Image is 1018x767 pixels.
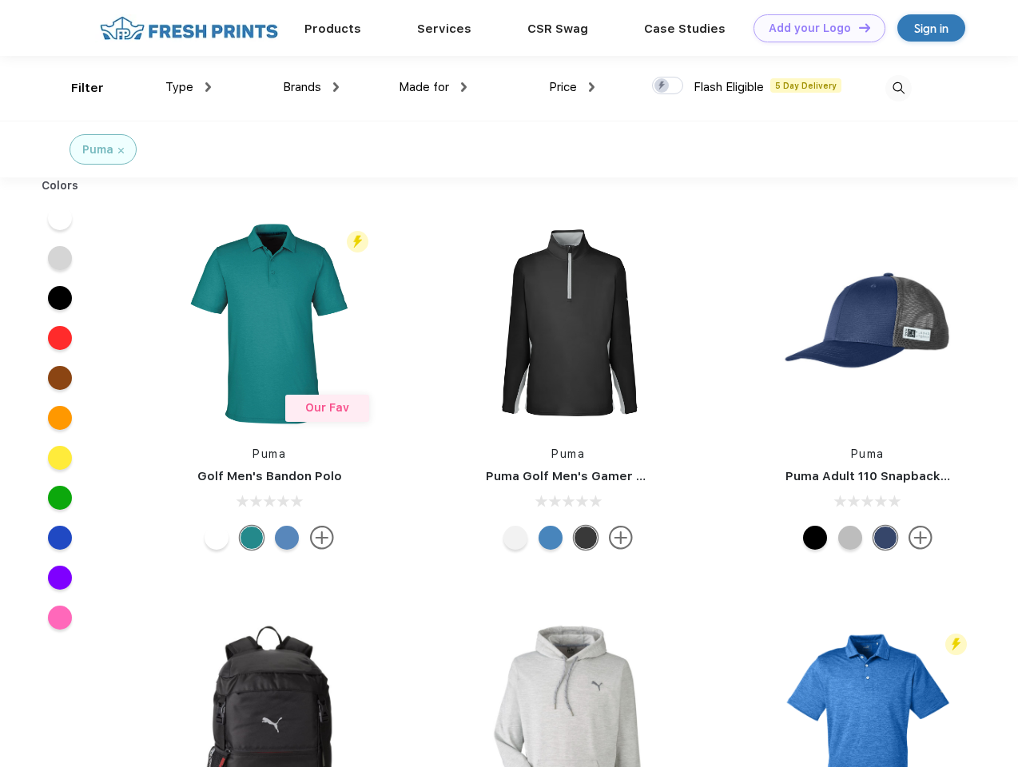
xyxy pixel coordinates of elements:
div: Bright White [205,526,229,550]
div: Lake Blue [275,526,299,550]
img: fo%20logo%202.webp [95,14,283,42]
a: Sign in [897,14,965,42]
span: Made for [399,80,449,94]
div: Sign in [914,19,948,38]
a: Golf Men's Bandon Polo [197,469,342,483]
div: Bright White [503,526,527,550]
span: 5 Day Delivery [770,78,841,93]
img: func=resize&h=266 [163,217,376,430]
span: Brands [283,80,321,94]
div: Add your Logo [769,22,851,35]
a: Puma [253,447,286,460]
img: DT [859,23,870,32]
img: dropdown.png [205,82,211,92]
div: Puma Black [574,526,598,550]
img: desktop_search.svg [885,75,912,101]
div: Pma Blk Pma Blk [803,526,827,550]
div: Quarry with Brt Whit [838,526,862,550]
div: Filter [71,79,104,97]
span: Our Fav [305,401,349,414]
a: Products [304,22,361,36]
img: filter_cancel.svg [118,148,124,153]
span: Type [165,80,193,94]
span: Price [549,80,577,94]
a: CSR Swag [527,22,588,36]
img: func=resize&h=266 [462,217,674,430]
a: Puma [851,447,885,460]
div: Peacoat with Qut Shd [873,526,897,550]
a: Puma [551,447,585,460]
img: func=resize&h=266 [762,217,974,430]
div: Bright Cobalt [539,526,563,550]
div: Green Lagoon [240,526,264,550]
img: more.svg [310,526,334,550]
img: flash_active_toggle.svg [945,634,967,655]
span: Flash Eligible [694,80,764,94]
img: dropdown.png [333,82,339,92]
div: Puma [82,141,113,158]
a: Puma Golf Men's Gamer Golf Quarter-Zip [486,469,738,483]
img: dropdown.png [461,82,467,92]
img: more.svg [909,526,933,550]
a: Services [417,22,471,36]
img: flash_active_toggle.svg [347,231,368,252]
img: more.svg [609,526,633,550]
div: Colors [30,177,91,194]
img: dropdown.png [589,82,594,92]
